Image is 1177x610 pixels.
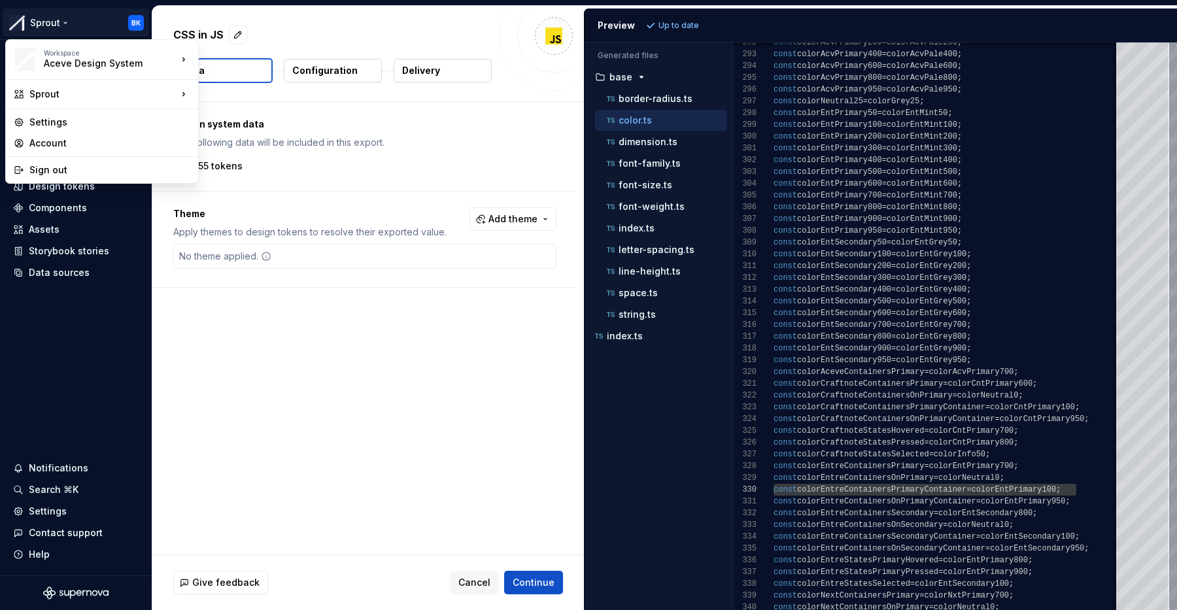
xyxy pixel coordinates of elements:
[44,57,155,70] div: Aceve Design System
[29,116,190,129] div: Settings
[15,48,39,71] img: b6c2a6ff-03c2-4811-897b-2ef07e5e0e51.png
[44,49,177,57] div: Workspace
[29,163,190,177] div: Sign out
[29,137,190,150] div: Account
[29,88,177,101] div: Sprout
